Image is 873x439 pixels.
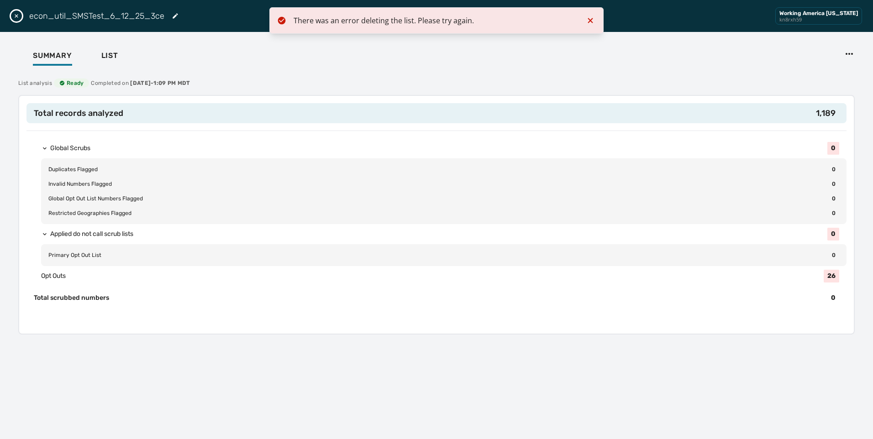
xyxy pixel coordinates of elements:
div: Working America [US_STATE] [779,10,858,17]
span: 0 [827,142,839,155]
span: 0 [828,195,839,202]
div: kn8rxh59 [779,17,858,22]
span: 26 [824,270,839,282]
span: [DATE] - 1:09 PM MDT [130,80,190,86]
div: There was an error deleting the list. Please try again. [294,15,578,26]
span: 1,189 [812,107,839,120]
span: 0 [827,293,839,303]
button: 0 [41,138,847,158]
span: 0 [828,180,839,188]
button: 0 [41,224,847,244]
span: 0 [828,209,839,217]
span: 0 [827,228,839,240]
span: 0 [828,251,839,259]
span: Completed on [91,79,190,87]
span: 0 [828,166,839,173]
button: Edit List [172,12,179,20]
